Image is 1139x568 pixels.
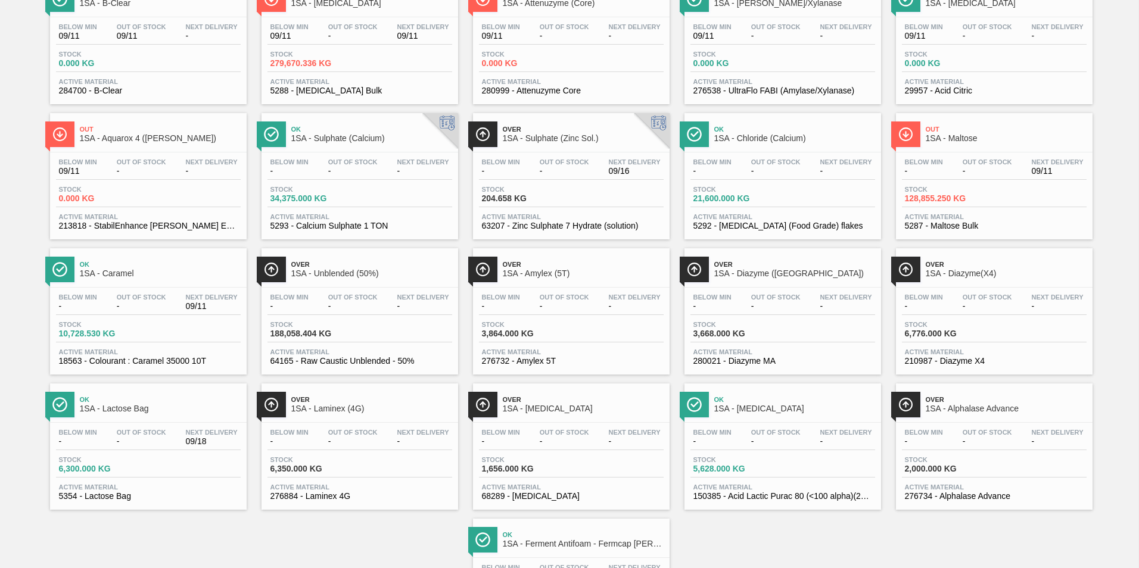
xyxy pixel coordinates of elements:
span: - [482,167,520,176]
span: Below Min [905,294,943,301]
span: Below Min [905,158,943,166]
span: Stock [482,51,565,58]
span: Out [80,126,241,133]
span: - [1032,437,1084,446]
span: - [540,167,589,176]
span: Active Material [59,213,238,220]
span: 09/18 [186,437,238,446]
span: 1SA - Diazyme (MA) [714,269,875,278]
span: Next Delivery [186,429,238,436]
span: - [540,302,589,311]
img: Ícone [52,127,67,142]
a: ÍconeOk1SA - Sulphate (Calcium)Below Min-Out Of Stock-Next Delivery-Stock34,375.000 KGActive Mate... [253,104,464,239]
span: - [820,32,872,40]
span: Over [503,261,664,268]
span: Active Material [905,348,1084,355]
span: Below Min [270,158,309,166]
span: - [540,437,589,446]
span: - [186,167,238,176]
span: 284700 - B-Clear [59,86,238,95]
span: Ok [714,126,875,133]
span: 21,600.000 KG [693,194,777,203]
span: Active Material [905,483,1084,491]
span: Below Min [59,158,97,166]
span: Below Min [482,23,520,30]
img: Ícone [52,262,67,277]
span: 276884 - Laminex 4G [270,492,449,501]
span: 34,375.000 KG [270,194,354,203]
span: 5292 - Calcium Chloride (Food Grade) flakes [693,221,872,230]
span: Next Delivery [820,429,872,436]
span: 128,855.250 KG [905,194,988,203]
span: Next Delivery [820,23,872,30]
span: 5354 - Lactose Bag [59,492,238,501]
span: - [751,32,801,40]
span: 276734 - Alphalase Advance [905,492,1084,501]
a: ÍconeOver1SA - Sulphate (Zinc Sol.)Below Min-Out Of Stock-Next Delivery09/16Stock204.658 KGActive... [464,104,676,239]
span: 68289 - Magnesium Oxide [482,492,661,501]
span: 0.000 KG [59,59,142,68]
span: 29957 - Acid Citric [905,86,1084,95]
span: Stock [482,186,565,193]
span: - [963,32,1012,40]
span: Out Of Stock [540,294,589,301]
span: - [482,302,520,311]
span: 1SA - Caramel [80,269,241,278]
span: - [397,437,449,446]
span: Ok [80,261,241,268]
span: - [1032,32,1084,40]
span: 6,300.000 KG [59,464,142,473]
a: ÍconeOut1SA - Aquarox 4 ([PERSON_NAME])Below Min09/11Out Of Stock-Next Delivery-Stock0.000 KGActi... [41,104,253,239]
span: Stock [482,321,565,328]
span: Out [926,126,1087,133]
span: 09/11 [59,167,97,176]
span: 279,670.336 KG [270,59,354,68]
span: Below Min [270,429,309,436]
span: Out Of Stock [963,158,1012,166]
span: Below Min [693,294,732,301]
span: Stock [905,321,988,328]
span: - [117,437,166,446]
img: Ícone [475,397,490,412]
span: Stock [905,186,988,193]
span: Next Delivery [609,23,661,30]
span: Out Of Stock [328,294,378,301]
span: Active Material [59,348,238,355]
span: 1SA - Sulphate (Zinc Sol.) [503,134,664,143]
span: - [609,437,661,446]
span: Below Min [482,158,520,166]
span: - [270,302,309,311]
span: 1,656.000 KG [482,464,565,473]
span: Next Delivery [186,23,238,30]
span: - [117,302,166,311]
span: Over [291,396,452,403]
img: Ícone [687,127,702,142]
span: - [693,167,732,176]
span: - [540,32,589,40]
span: Stock [270,321,354,328]
span: 64165 - Raw Caustic Unblended - 50% [270,357,449,366]
span: Ok [503,531,664,538]
span: - [693,437,732,446]
span: Ok [80,396,241,403]
span: Active Material [693,483,872,491]
span: Next Delivery [397,23,449,30]
a: ÍconeOver1SA - Laminex (4G)Below Min-Out Of Stock-Next Delivery-Stock6,350.000 KGActive Material2... [253,374,464,510]
span: 1SA - Lactic Acid [714,404,875,413]
span: - [328,437,378,446]
span: 18563 - Colourant : Caramel 35000 10T [59,357,238,366]
span: 09/16 [609,167,661,176]
span: - [328,302,378,311]
span: Ok [714,396,875,403]
span: Out Of Stock [751,23,801,30]
span: 5287 - Maltose Bulk [905,221,1084,230]
span: Out Of Stock [328,158,378,166]
span: Active Material [270,78,449,85]
span: - [905,437,943,446]
img: Ícone [264,397,279,412]
span: 09/11 [1032,167,1084,176]
span: - [609,302,661,311]
span: - [328,167,378,176]
span: 2,000.000 KG [905,464,988,473]
span: 0.000 KG [905,59,988,68]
